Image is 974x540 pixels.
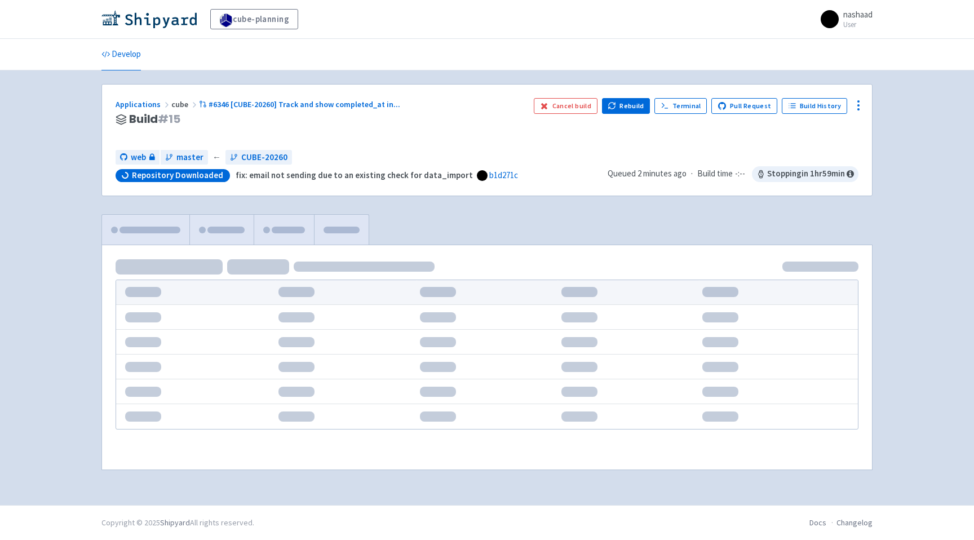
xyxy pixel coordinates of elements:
strong: fix: email not sending due to an existing check for data_import [236,170,473,180]
a: Develop [101,39,141,70]
div: Copyright © 2025 All rights reserved. [101,517,254,529]
span: cube [171,99,199,109]
a: b1d271c [489,170,518,180]
span: nashaad [843,9,873,20]
span: Queued [608,168,687,179]
a: Pull Request [711,98,777,114]
a: Shipyard [160,517,190,528]
a: Docs [809,517,826,528]
span: master [176,151,203,164]
span: web [131,151,146,164]
span: Build [129,113,180,126]
button: Rebuild [602,98,650,114]
a: cube-planning [210,9,298,29]
span: #6346 [CUBE-20260] Track and show completed_at in ... [209,99,400,109]
span: CUBE-20260 [241,151,287,164]
time: 2 minutes ago [637,168,687,179]
span: Stopping in 1 hr 59 min [752,166,858,182]
span: Repository Downloaded [132,170,223,181]
a: CUBE-20260 [225,150,292,165]
a: Terminal [654,98,707,114]
a: master [161,150,208,165]
div: · [608,166,858,182]
a: #6346 [CUBE-20260] Track and show completed_at in... [199,99,402,109]
button: Cancel build [534,98,597,114]
a: Build History [782,98,847,114]
span: -:-- [735,167,745,180]
a: Applications [116,99,171,109]
a: web [116,150,160,165]
a: Changelog [836,517,873,528]
span: Build time [697,167,733,180]
small: User [843,21,873,28]
span: # 15 [158,111,180,127]
a: nashaad User [814,10,873,28]
img: Shipyard logo [101,10,197,28]
span: ← [212,151,221,164]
